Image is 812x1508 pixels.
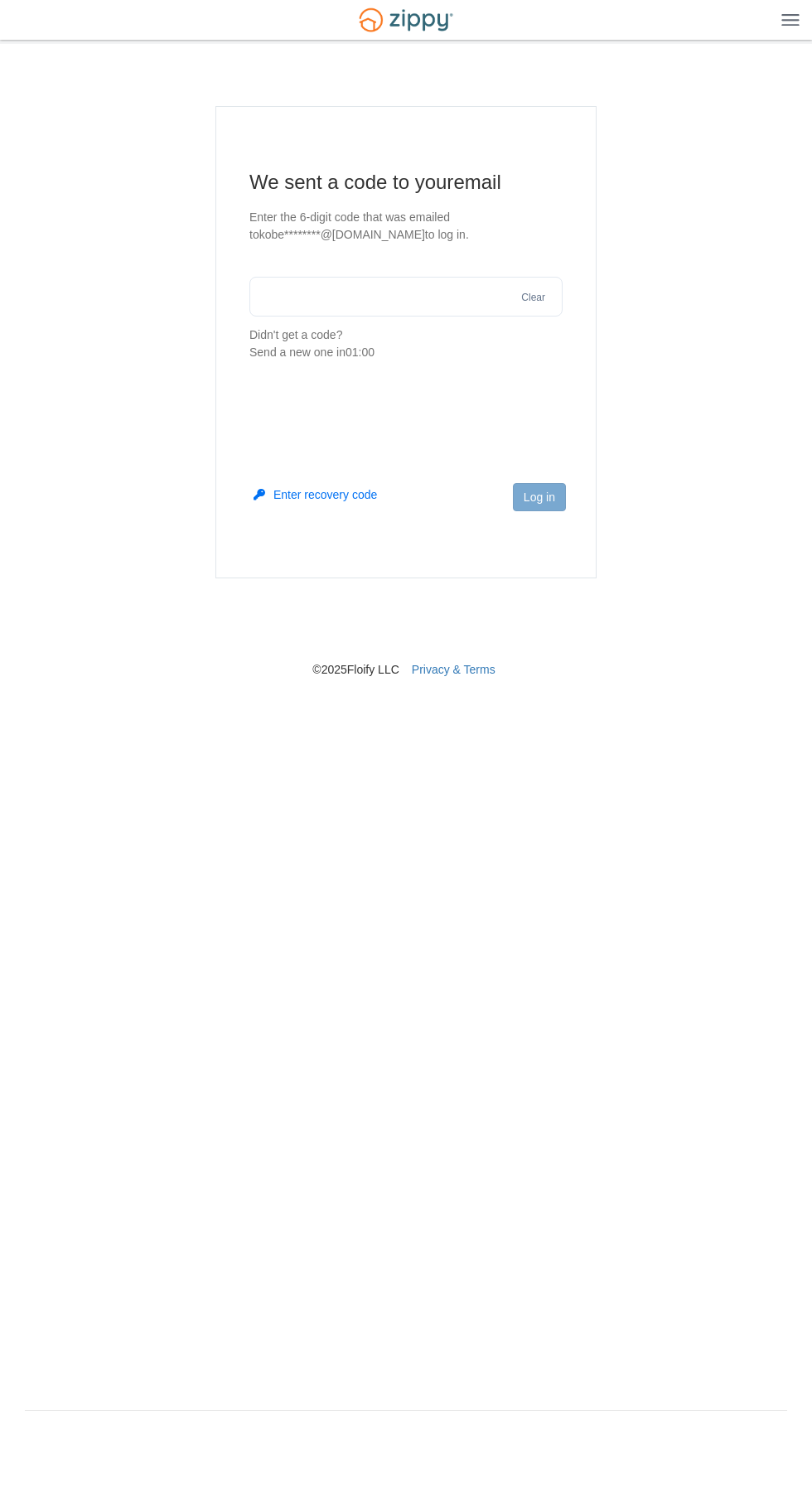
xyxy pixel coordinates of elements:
p: Enter the 6-digit code that was emailed to kobe********@[DOMAIN_NAME] to log in. [249,209,563,244]
a: Privacy & Terms [412,663,495,676]
p: Didn't get a code? [249,326,563,361]
nav: © 2025 Floify LLC [25,578,787,678]
h1: We sent a code to your email [249,169,563,196]
button: Clear [516,290,550,306]
button: Enter recovery code [254,486,377,503]
button: Log in [513,483,566,511]
div: Send a new one in 01:00 [249,344,563,361]
img: Mobile Dropdown Menu [781,13,800,26]
img: Logo [349,1,463,40]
